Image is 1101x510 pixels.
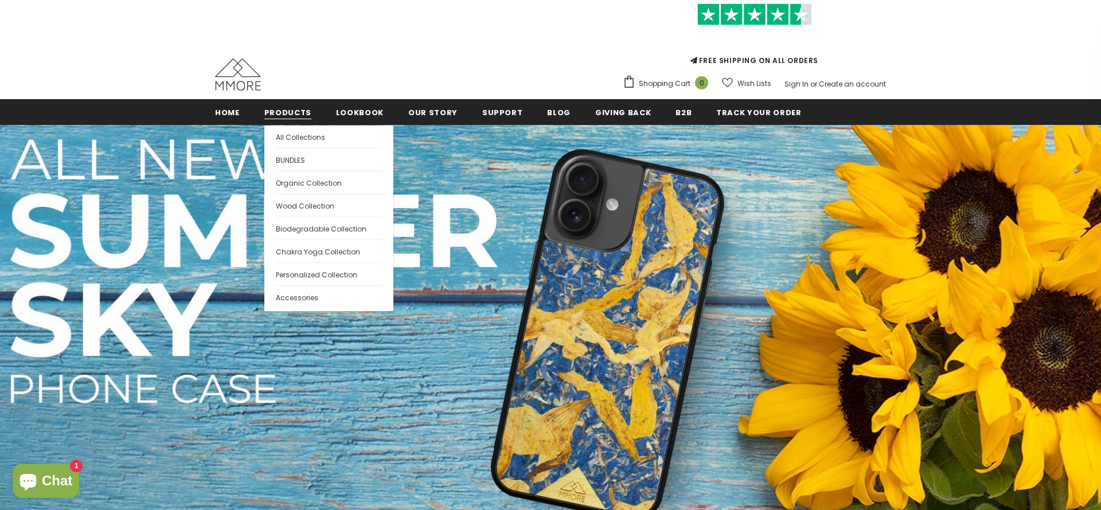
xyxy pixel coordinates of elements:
a: Home [215,99,240,125]
span: Blog [547,107,571,118]
a: support [482,99,523,125]
a: Organic Collection [276,171,382,194]
a: Giving back [595,99,651,125]
a: Track your order [716,99,801,125]
iframe: Customer reviews powered by Trustpilot [623,25,886,55]
a: Wood Collection [276,194,382,217]
span: BUNDLES [276,155,305,165]
a: Our Story [408,99,458,125]
span: FREE SHIPPING ON ALL ORDERS [623,9,886,65]
span: Wish Lists [737,78,771,89]
span: Home [215,107,240,118]
span: support [482,107,523,118]
span: Accessories [276,293,318,303]
span: Biodegradable Collection [276,224,366,234]
span: 0 [695,76,708,89]
a: Products [264,99,311,125]
span: or [810,79,817,89]
span: Our Story [408,107,458,118]
a: Sign In [784,79,809,89]
a: All Collections [276,125,382,148]
a: Wish Lists [722,73,771,93]
span: B2B [676,107,692,118]
span: Wood Collection [276,201,334,211]
inbox-online-store-chat: Shopify online store chat [9,464,83,501]
a: B2B [676,99,692,125]
span: Organic Collection [276,178,342,188]
a: Create an account [819,79,886,89]
a: Lookbook [336,99,384,125]
span: Chakra Yoga Collection [276,247,360,257]
span: All Collections [276,132,325,142]
a: Accessories [276,285,382,308]
span: Personalized Collection [276,270,357,280]
a: Biodegradable Collection [276,217,382,240]
span: Giving back [595,107,651,118]
span: Products [264,107,311,118]
a: Blog [547,99,571,125]
span: Shopping Cart [639,78,690,89]
span: Lookbook [336,107,384,118]
img: Trust Pilot Stars [697,3,812,26]
a: BUNDLES [276,148,382,171]
a: Personalized Collection [276,262,382,285]
a: Chakra Yoga Collection [276,240,382,262]
span: Track your order [716,107,801,118]
a: Shopping Cart 0 [623,75,714,92]
img: MMORE Cases [215,58,261,91]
